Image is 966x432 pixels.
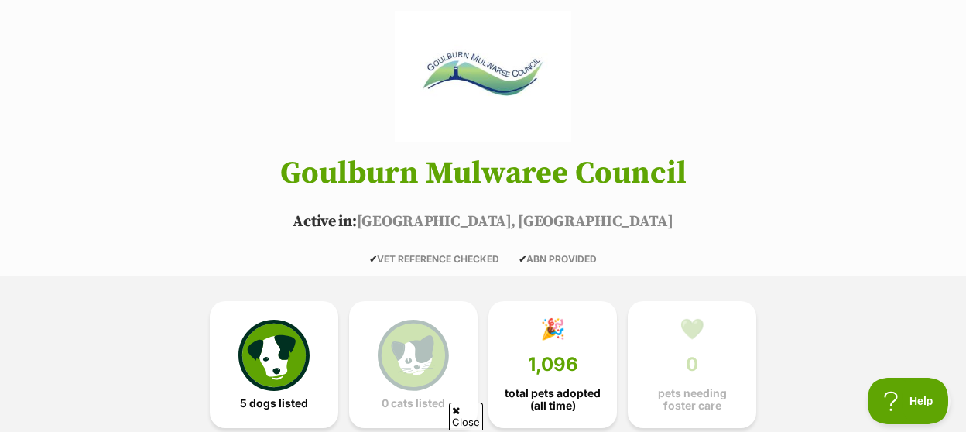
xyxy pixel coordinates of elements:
span: VET REFERENCE CHECKED [369,253,499,265]
a: 🎉 1,096 total pets adopted (all time) [488,301,617,428]
span: 0 cats listed [382,397,445,410]
span: 1,096 [528,354,578,375]
span: pets needing foster care [641,387,743,412]
span: 0 [686,354,698,375]
span: 5 dogs listed [240,397,308,410]
img: cat-icon-068c71abf8fe30c970a85cd354bc8e23425d12f6e8612795f06af48be43a487a.svg [378,320,449,391]
a: 5 dogs listed [210,301,338,428]
span: ABN PROVIDED [519,253,597,265]
div: 💚 [680,317,704,341]
img: Goulburn Mulwaree Council [395,11,571,142]
span: Active in: [293,212,356,231]
iframe: Help Scout Beacon - Open [868,378,951,424]
img: petrescue-icon-eee76f85a60ef55c4a1927667547b313a7c0e82042636edf73dce9c88f694885.svg [238,320,310,391]
a: 💚 0 pets needing foster care [628,301,756,428]
icon: ✔ [519,253,526,265]
div: 🎉 [540,317,565,341]
a: 0 cats listed [349,301,478,428]
span: Close [449,403,483,430]
span: total pets adopted (all time) [502,387,604,412]
icon: ✔ [369,253,377,265]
